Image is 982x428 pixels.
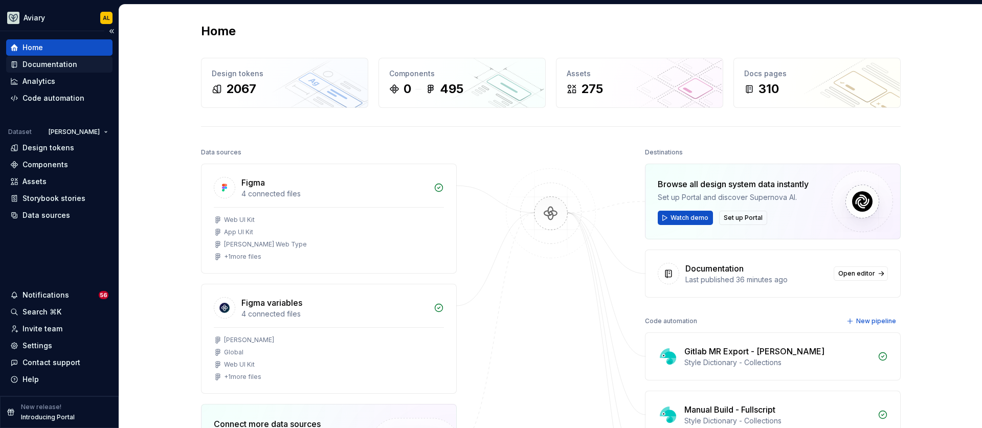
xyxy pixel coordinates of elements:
div: Settings [23,341,52,351]
div: [PERSON_NAME] [224,336,274,344]
div: 310 [758,81,779,97]
div: Design tokens [23,143,74,153]
a: Open editor [834,266,888,281]
button: Notifications56 [6,287,113,303]
button: AviaryAL [2,7,117,29]
a: Data sources [6,207,113,223]
a: Home [6,39,113,56]
div: Storybook stories [23,193,85,204]
div: Web UI Kit [224,216,255,224]
p: New release! [21,403,61,411]
span: New pipeline [856,317,896,325]
div: App UI Kit [224,228,253,236]
div: Figma variables [241,297,302,309]
div: Aviary [24,13,45,23]
div: Contact support [23,357,80,368]
div: + 1 more files [224,373,261,381]
p: Introducing Portal [21,413,75,421]
button: Help [6,371,113,388]
div: Invite team [23,324,62,334]
div: Assets [567,69,712,79]
a: Assets [6,173,113,190]
div: Assets [23,176,47,187]
a: Design tokens [6,140,113,156]
a: Settings [6,337,113,354]
div: Set up Portal and discover Supernova AI. [658,192,809,202]
div: Home [23,42,43,53]
a: Analytics [6,73,113,89]
div: Analytics [23,76,55,86]
div: Gitlab MR Export - [PERSON_NAME] [684,345,824,357]
div: Browse all design system data instantly [658,178,809,190]
button: Watch demo [658,211,713,225]
a: Figma4 connected filesWeb UI KitApp UI Kit[PERSON_NAME] Web Type+1more files [201,164,457,274]
div: 2067 [226,81,256,97]
div: Web UI Kit [224,361,255,369]
span: Watch demo [671,214,708,222]
div: Data sources [201,145,241,160]
a: Design tokens2067 [201,58,368,108]
a: Docs pages310 [733,58,901,108]
div: Dataset [8,128,32,136]
button: Contact support [6,354,113,371]
div: Search ⌘K [23,307,61,317]
div: [PERSON_NAME] Web Type [224,240,307,249]
span: Set up Portal [724,214,763,222]
div: 4 connected files [241,309,428,319]
a: Storybook stories [6,190,113,207]
div: Style Dictionary - Collections [684,357,872,368]
div: Destinations [645,145,683,160]
div: Global [224,348,243,356]
div: Style Dictionary - Collections [684,416,872,426]
div: Code automation [645,314,697,328]
a: Invite team [6,321,113,337]
div: Documentation [23,59,77,70]
button: Collapse sidebar [104,24,119,38]
div: AL [103,14,110,22]
div: Design tokens [212,69,358,79]
div: 4 connected files [241,189,428,199]
a: Components0495 [378,58,546,108]
span: [PERSON_NAME] [49,128,100,136]
a: Assets275 [556,58,723,108]
div: Docs pages [744,69,890,79]
div: Help [23,374,39,385]
img: 256e2c79-9abd-4d59-8978-03feab5a3943.png [7,12,19,24]
div: 275 [581,81,603,97]
div: 495 [440,81,463,97]
button: Search ⌘K [6,304,113,320]
a: Figma variables4 connected files[PERSON_NAME]GlobalWeb UI Kit+1more files [201,284,457,394]
span: Open editor [838,269,875,278]
button: New pipeline [843,314,901,328]
div: Components [389,69,535,79]
a: Components [6,156,113,173]
span: 56 [99,291,108,299]
button: [PERSON_NAME] [44,125,113,139]
a: Documentation [6,56,113,73]
div: Code automation [23,93,84,103]
div: Last published 36 minutes ago [685,275,828,285]
div: Components [23,160,68,170]
div: Manual Build - Fullscript [684,403,775,416]
h2: Home [201,23,236,39]
div: Documentation [685,262,744,275]
a: Code automation [6,90,113,106]
button: Set up Portal [719,211,767,225]
div: Figma [241,176,265,189]
div: Notifications [23,290,69,300]
div: Data sources [23,210,70,220]
div: + 1 more files [224,253,261,261]
div: 0 [404,81,411,97]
